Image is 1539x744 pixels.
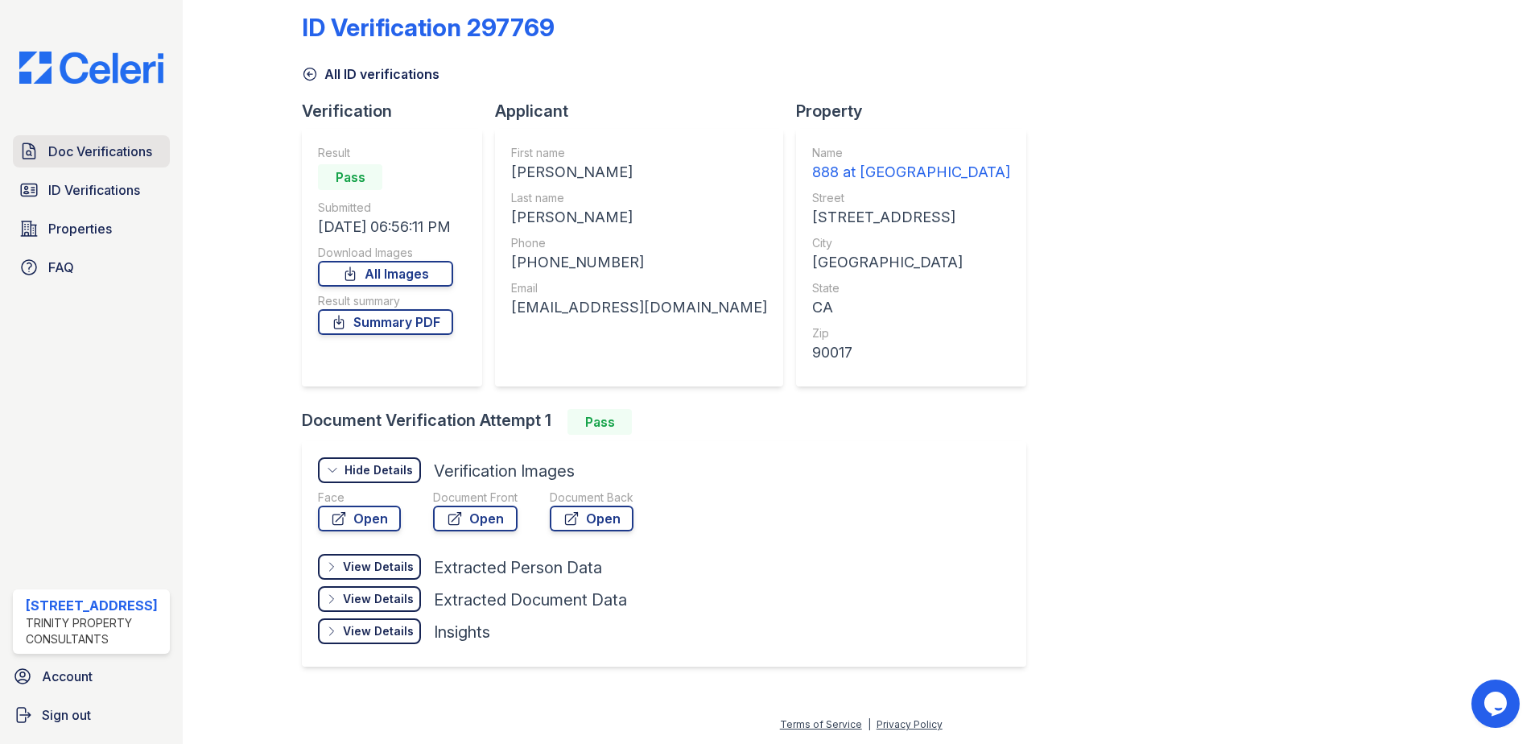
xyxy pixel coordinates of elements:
div: Property [796,100,1039,122]
div: [STREET_ADDRESS] [812,206,1010,229]
a: Summary PDF [318,309,453,335]
a: ID Verifications [13,174,170,206]
div: CA [812,296,1010,319]
div: Trinity Property Consultants [26,615,163,647]
div: Insights [434,621,490,643]
a: Privacy Policy [877,718,943,730]
div: Email [511,280,767,296]
div: Hide Details [345,462,413,478]
div: View Details [343,591,414,607]
div: Document Front [433,490,518,506]
div: Document Back [550,490,633,506]
div: Face [318,490,401,506]
div: Last name [511,190,767,206]
a: Open [550,506,633,531]
a: Open [318,506,401,531]
div: 888 at [GEOGRAPHIC_DATA] [812,161,1010,184]
span: Properties [48,219,112,238]
a: All ID verifications [302,64,439,84]
div: [PHONE_NUMBER] [511,251,767,274]
div: [STREET_ADDRESS] [26,596,163,615]
a: Sign out [6,699,176,731]
div: Verification Images [434,460,575,482]
div: State [812,280,1010,296]
a: Account [6,660,176,692]
div: View Details [343,623,414,639]
div: Download Images [318,245,453,261]
div: [EMAIL_ADDRESS][DOMAIN_NAME] [511,296,767,319]
div: [PERSON_NAME] [511,161,767,184]
span: ID Verifications [48,180,140,200]
a: FAQ [13,251,170,283]
div: 90017 [812,341,1010,364]
a: Terms of Service [780,718,862,730]
div: [DATE] 06:56:11 PM [318,216,453,238]
div: [PERSON_NAME] [511,206,767,229]
div: Document Verification Attempt 1 [302,409,1039,435]
div: Phone [511,235,767,251]
div: Pass [567,409,632,435]
span: Account [42,667,93,686]
a: Name 888 at [GEOGRAPHIC_DATA] [812,145,1010,184]
div: ID Verification 297769 [302,13,555,42]
div: Result [318,145,453,161]
div: [GEOGRAPHIC_DATA] [812,251,1010,274]
div: Submitted [318,200,453,216]
div: Name [812,145,1010,161]
a: All Images [318,261,453,287]
div: View Details [343,559,414,575]
span: Doc Verifications [48,142,152,161]
div: Verification [302,100,495,122]
div: First name [511,145,767,161]
div: Pass [318,164,382,190]
iframe: chat widget [1471,680,1523,728]
div: Zip [812,325,1010,341]
div: Extracted Document Data [434,589,627,611]
span: FAQ [48,258,74,277]
div: Result summary [318,293,453,309]
div: Extracted Person Data [434,556,602,579]
img: CE_Logo_Blue-a8612792a0a2168367f1c8372b55b34899dd931a85d93a1a3d3e32e68fde9ad4.png [6,52,176,84]
a: Open [433,506,518,531]
a: Properties [13,213,170,245]
a: Doc Verifications [13,135,170,167]
div: Applicant [495,100,796,122]
div: | [868,718,871,730]
span: Sign out [42,705,91,725]
div: Street [812,190,1010,206]
div: City [812,235,1010,251]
